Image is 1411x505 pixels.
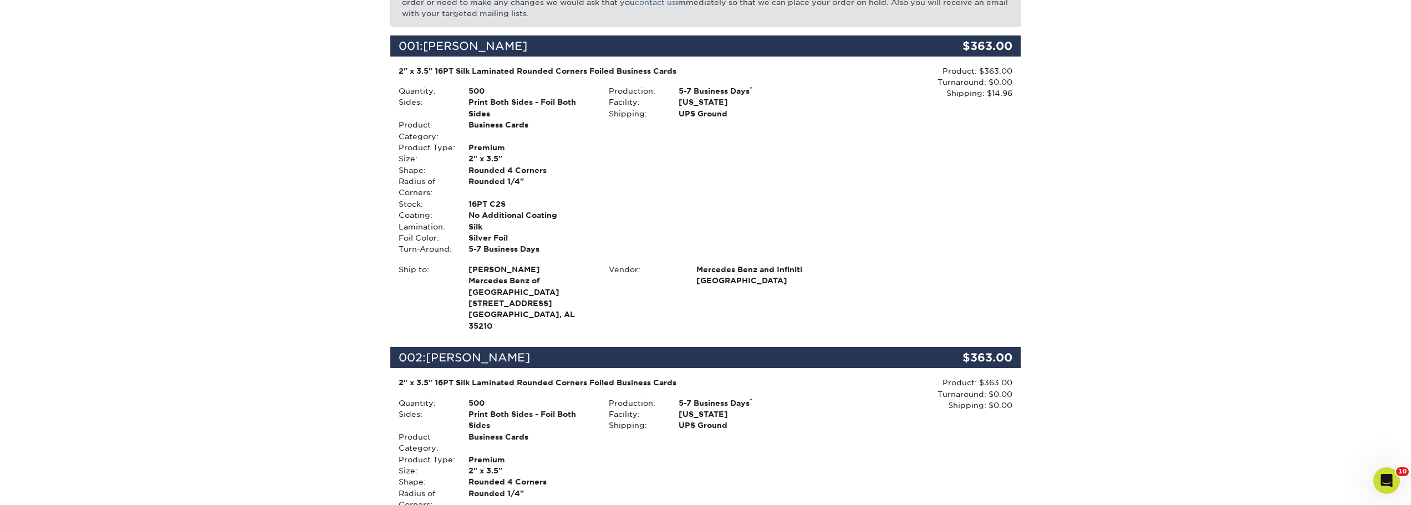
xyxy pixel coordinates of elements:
div: Size: [390,153,460,164]
div: Coating: [390,210,460,221]
div: 500 [460,85,600,96]
div: Lamination: [390,221,460,232]
div: Radius of Corners: [390,176,460,198]
div: Size: [390,465,460,476]
div: Turn-Around: [390,243,460,254]
span: [PERSON_NAME] [468,264,592,275]
div: Shipping: [600,420,670,431]
span: [PERSON_NAME] [426,351,530,364]
iframe: Intercom live chat [1373,467,1400,494]
div: 2" x 3.5" [460,465,600,476]
div: Product: $363.00 Turnaround: $0.00 Shipping: $0.00 [811,377,1012,411]
div: 16PT C2S [460,198,600,210]
strong: [GEOGRAPHIC_DATA], AL 35210 [468,264,592,330]
div: No Additional Coating [460,210,600,221]
div: Shape: [390,165,460,176]
div: Shape: [390,476,460,487]
div: Production: [600,85,670,96]
div: Premium [460,142,600,153]
div: Premium [460,454,600,465]
div: Silk [460,221,600,232]
div: 002: [390,347,916,368]
div: Product Type: [390,454,460,465]
div: Stock: [390,198,460,210]
div: Product Type: [390,142,460,153]
div: UPS Ground [670,108,811,119]
div: Sides: [390,96,460,119]
div: 500 [460,397,600,409]
div: [US_STATE] [670,96,811,108]
div: 5-7 Business Days [670,85,811,96]
div: Production: [600,397,670,409]
div: Product Category: [390,119,460,142]
div: Quantity: [390,397,460,409]
div: Foil Color: [390,232,460,243]
div: 2" x 3.5" 16PT Silk Laminated Rounded Corners Foiled Business Cards [399,377,803,388]
div: [US_STATE] [670,409,811,420]
div: Vendor: [600,264,688,287]
div: Shipping: [600,108,670,119]
div: Ship to: [390,264,460,331]
div: UPS Ground [670,420,811,431]
div: Rounded 1/4" [460,176,600,198]
div: $363.00 [916,35,1021,57]
div: Rounded 4 Corners [460,476,600,487]
div: Rounded 4 Corners [460,165,600,176]
div: 001: [390,35,916,57]
div: Facility: [600,96,670,108]
span: 10 [1396,467,1409,476]
div: Sides: [390,409,460,431]
div: Product Category: [390,431,460,454]
div: Facility: [600,409,670,420]
div: Print Both Sides - Foil Both Sides [460,409,600,431]
div: $363.00 [916,347,1021,368]
div: Product: $363.00 Turnaround: $0.00 Shipping: $14.96 [811,65,1012,99]
span: [PERSON_NAME] [423,39,527,53]
span: [STREET_ADDRESS] [468,298,592,309]
div: Quantity: [390,85,460,96]
span: Mercedes Benz of [GEOGRAPHIC_DATA] [468,275,592,298]
div: Print Both Sides - Foil Both Sides [460,96,600,119]
div: Mercedes Benz and Infiniti [GEOGRAPHIC_DATA] [688,264,811,287]
div: Business Cards [460,119,600,142]
div: 2" x 3.5" [460,153,600,164]
div: Silver Foil [460,232,600,243]
div: 2" x 3.5" 16PT Silk Laminated Rounded Corners Foiled Business Cards [399,65,803,76]
div: 5-7 Business Days [460,243,600,254]
div: Business Cards [460,431,600,454]
div: 5-7 Business Days [670,397,811,409]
